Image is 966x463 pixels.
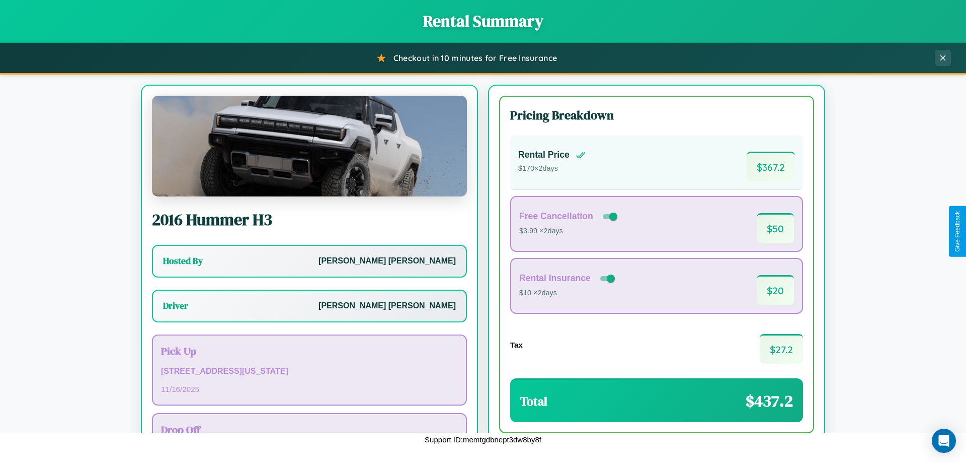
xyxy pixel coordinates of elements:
span: $ 50 [757,213,794,243]
h2: 2016 Hummer H3 [152,209,467,231]
p: $3.99 × 2 days [519,225,619,238]
span: Checkout in 10 minutes for Free Insurance [393,53,557,63]
h3: Hosted By [163,255,203,267]
p: 11 / 16 / 2025 [161,382,458,396]
p: $ 170 × 2 days [518,162,586,175]
span: $ 27.2 [760,334,803,364]
span: $ 367.2 [747,152,795,181]
p: [PERSON_NAME] [PERSON_NAME] [318,254,456,269]
div: Open Intercom Messenger [932,429,956,453]
h4: Rental Insurance [519,273,591,284]
p: Support ID: memtgdbnept3dw8by8f [425,433,541,446]
h4: Free Cancellation [519,211,593,222]
img: Hummer H3 [152,96,467,196]
h4: Tax [510,341,523,349]
h3: Pick Up [161,344,458,358]
h3: Total [520,393,547,410]
p: $10 × 2 days [519,287,617,300]
p: [PERSON_NAME] [PERSON_NAME] [318,299,456,313]
h3: Driver [163,300,188,312]
span: $ 437.2 [746,390,793,412]
h3: Drop Off [161,422,458,437]
h4: Rental Price [518,150,570,160]
h3: Pricing Breakdown [510,107,803,123]
h1: Rental Summary [10,10,956,32]
p: [STREET_ADDRESS][US_STATE] [161,364,458,379]
div: Give Feedback [954,211,961,252]
span: $ 20 [757,275,794,305]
